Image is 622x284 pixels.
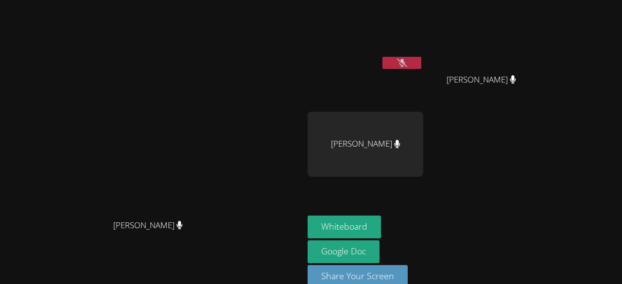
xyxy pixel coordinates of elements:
span: [PERSON_NAME] [447,73,516,87]
div: [PERSON_NAME] [308,112,423,177]
button: Whiteboard [308,216,381,238]
span: [PERSON_NAME] [113,218,183,233]
a: Google Doc [308,240,380,263]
